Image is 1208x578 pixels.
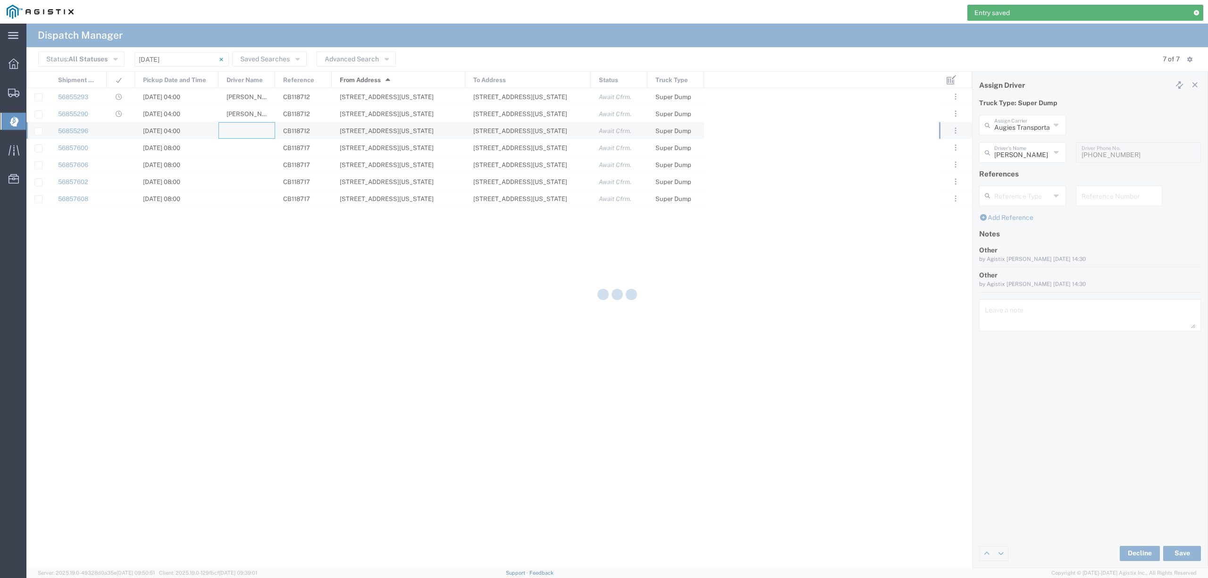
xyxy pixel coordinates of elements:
[117,570,155,576] span: [DATE] 09:50:51
[974,8,1010,18] span: Entry saved
[219,570,257,576] span: [DATE] 09:39:01
[506,570,529,576] a: Support
[1051,569,1197,577] span: Copyright © [DATE]-[DATE] Agistix Inc., All Rights Reserved
[7,5,74,19] img: logo
[38,570,155,576] span: Server: 2025.19.0-49328d0a35e
[529,570,554,576] a: Feedback
[159,570,257,576] span: Client: 2025.19.0-129fbcf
